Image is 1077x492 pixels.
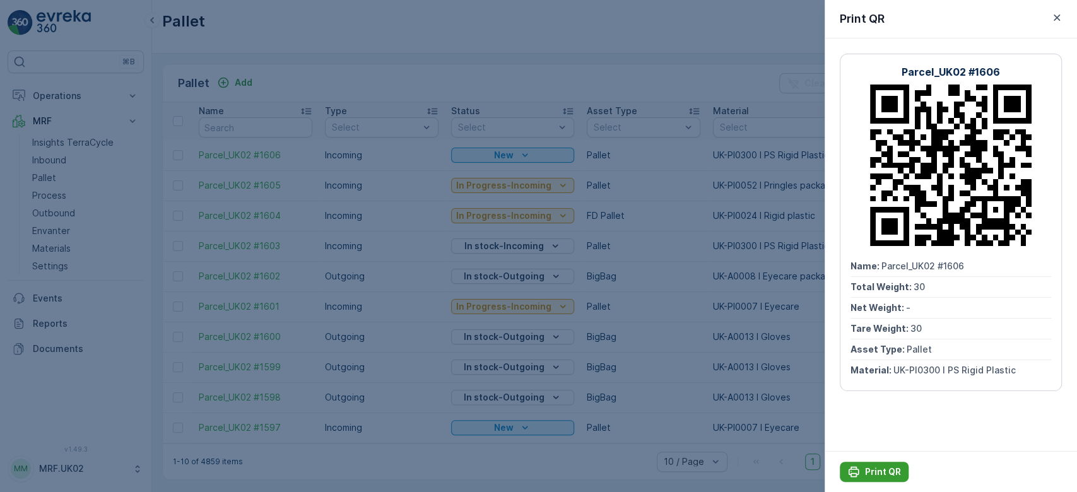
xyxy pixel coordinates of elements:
span: Net Weight : [850,302,906,313]
p: Print QR [840,10,885,28]
span: 30 [914,281,925,292]
p: Print QR [865,466,901,478]
span: Pallet [907,344,932,354]
span: UK-PI0300 I PS Rigid Plastic [893,365,1016,375]
span: Name : [850,261,881,271]
button: Print QR [840,462,909,482]
p: Parcel_UK02 #1606 [902,64,1000,79]
span: Total Weight : [850,281,914,292]
span: - [906,302,910,313]
span: Tare Weight : [850,323,910,334]
span: Parcel_UK02 #1606 [881,261,964,271]
span: 30 [910,323,922,334]
span: Material : [850,365,893,375]
span: Asset Type : [850,344,907,354]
